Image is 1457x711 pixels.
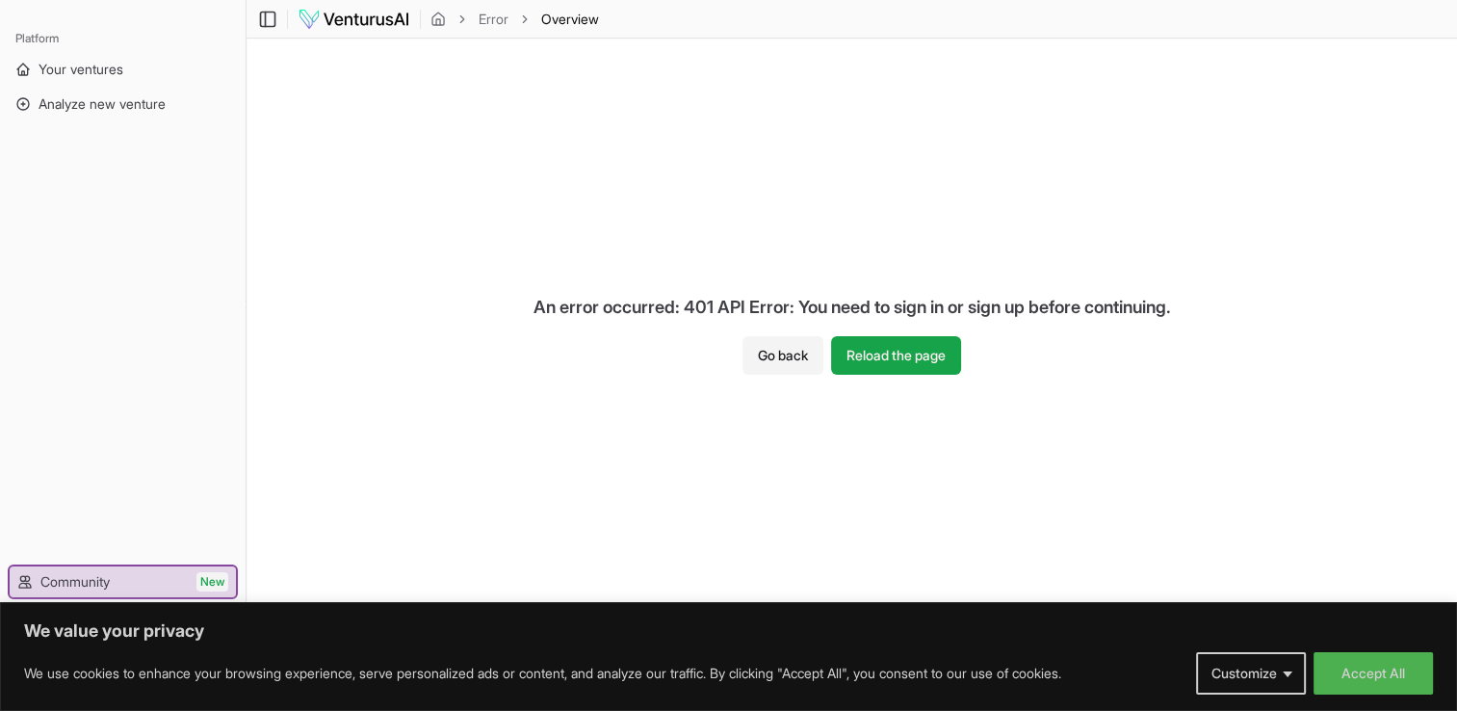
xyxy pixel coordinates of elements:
[24,619,1433,643] p: We value your privacy
[8,89,238,119] a: Analyze new venture
[298,8,410,31] img: logo
[10,566,236,597] a: CommunityNew
[24,662,1061,685] p: We use cookies to enhance your browsing experience, serve personalized ads or content, and analyz...
[8,23,238,54] div: Platform
[479,10,508,29] a: Error
[39,60,123,79] span: Your ventures
[40,572,110,592] span: Community
[196,572,228,592] span: New
[518,278,1186,336] div: An error occurred: 401 API Error: You need to sign in or sign up before continuing.
[831,336,961,375] button: Reload the page
[430,10,599,29] nav: breadcrumb
[39,94,166,114] span: Analyze new venture
[742,336,823,375] button: Go back
[8,54,238,85] a: Your ventures
[541,10,599,29] span: Overview
[1196,652,1306,695] button: Customize
[1314,652,1433,695] button: Accept All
